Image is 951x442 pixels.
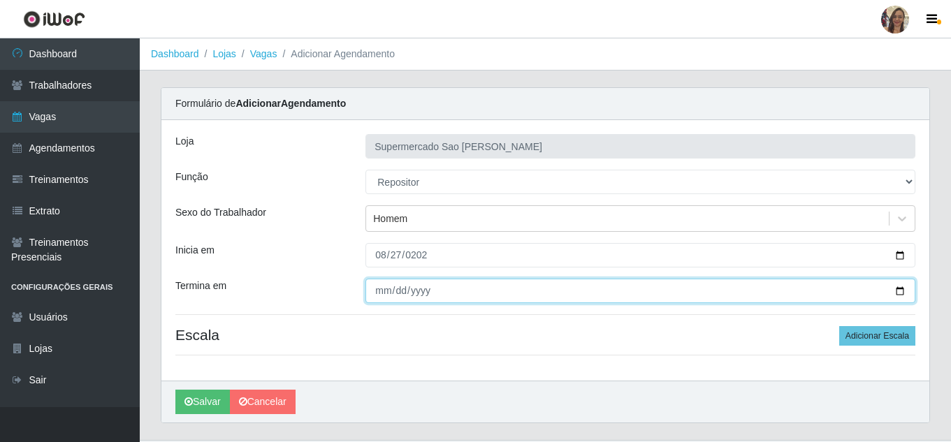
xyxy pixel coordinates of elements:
label: Sexo do Trabalhador [175,205,266,220]
div: Homem [373,212,407,226]
a: Cancelar [230,390,296,414]
label: Função [175,170,208,184]
a: Vagas [250,48,277,59]
a: Dashboard [151,48,199,59]
h4: Escala [175,326,915,344]
input: 00/00/0000 [365,243,915,267]
label: Termina em [175,279,226,293]
label: Loja [175,134,194,149]
div: Formulário de [161,88,929,120]
label: Inicia em [175,243,215,258]
img: CoreUI Logo [23,10,85,28]
nav: breadcrumb [140,38,951,71]
a: Lojas [212,48,235,59]
input: 00/00/0000 [365,279,915,303]
li: Adicionar Agendamento [277,47,395,61]
strong: Adicionar Agendamento [235,98,346,109]
button: Adicionar Escala [839,326,915,346]
button: Salvar [175,390,230,414]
